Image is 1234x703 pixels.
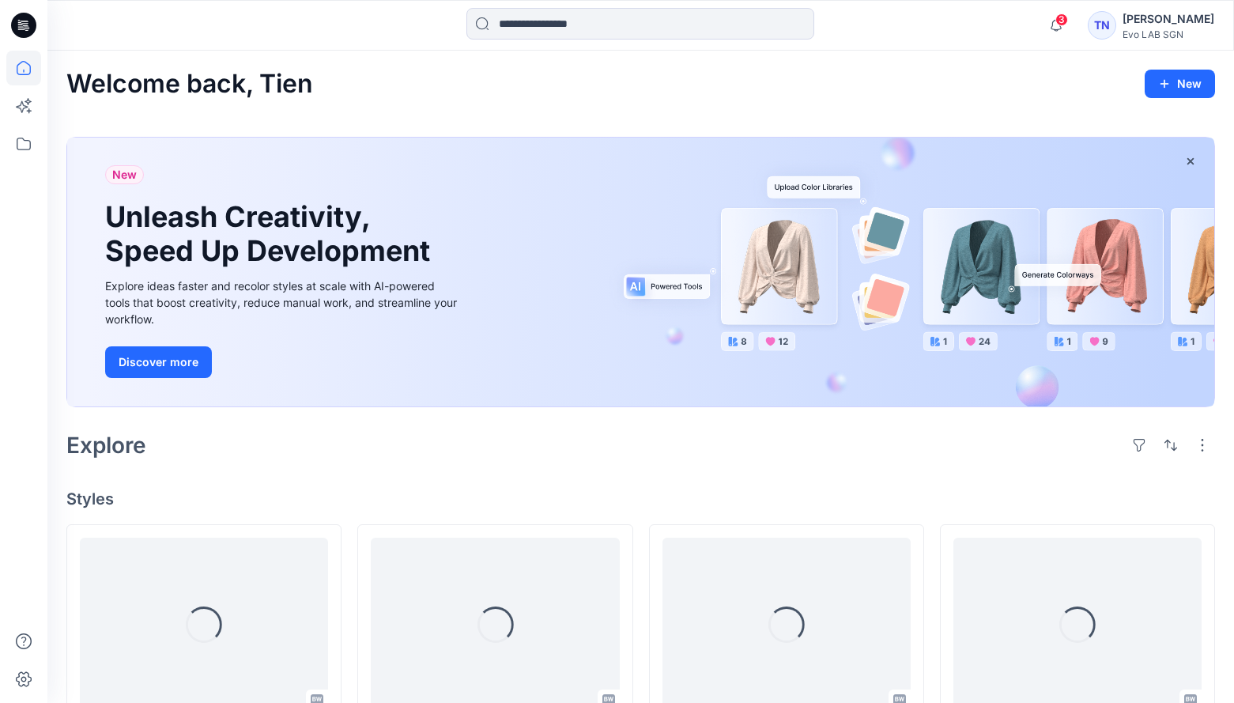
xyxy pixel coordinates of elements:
div: Evo LAB SGN [1123,28,1214,40]
a: Discover more [105,346,461,378]
h1: Unleash Creativity, Speed Up Development [105,200,437,268]
span: 3 [1055,13,1068,26]
div: [PERSON_NAME] [1123,9,1214,28]
button: New [1145,70,1215,98]
div: Explore ideas faster and recolor styles at scale with AI-powered tools that boost creativity, red... [105,278,461,327]
div: TN [1088,11,1116,40]
span: New [112,165,137,184]
h2: Explore [66,433,146,458]
button: Discover more [105,346,212,378]
h4: Styles [66,489,1215,508]
h2: Welcome back, Tien [66,70,313,99]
